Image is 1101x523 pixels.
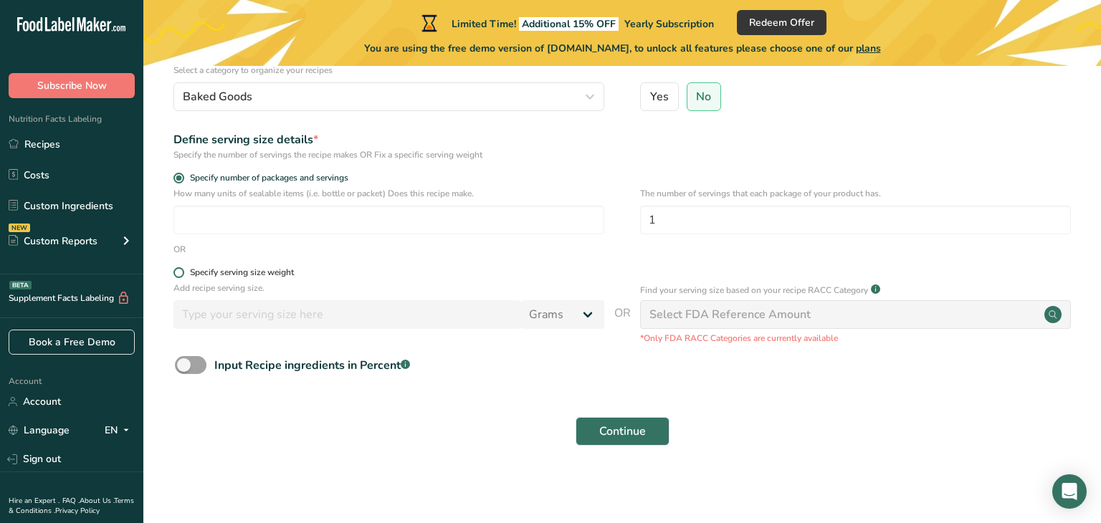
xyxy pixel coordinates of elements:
span: No [696,90,711,104]
div: Define serving size details [173,131,604,148]
div: Select FDA Reference Amount [649,306,811,323]
span: You are using the free demo version of [DOMAIN_NAME], to unlock all features please choose one of... [364,41,881,56]
div: NEW [9,224,30,232]
span: Yes [650,90,669,104]
span: Subscribe Now [37,78,107,93]
a: Privacy Policy [55,506,100,516]
div: Custom Reports [9,234,97,249]
button: Baked Goods [173,82,604,111]
button: Redeem Offer [737,10,826,35]
div: Specify the number of servings the recipe makes OR Fix a specific serving weight [173,148,604,161]
span: Yearly Subscription [624,17,714,31]
p: *Only FDA RACC Categories are currently available [640,332,1071,345]
div: OR [173,243,186,256]
input: Type your serving size here [173,300,520,329]
span: Additional 15% OFF [519,17,619,31]
a: Terms & Conditions . [9,496,134,516]
p: Select a category to organize your recipes [173,64,604,77]
a: FAQ . [62,496,80,506]
span: OR [614,304,631,345]
p: The number of servings that each package of your product has. [640,187,1071,200]
a: Book a Free Demo [9,330,135,355]
span: Redeem Offer [749,15,814,30]
a: Language [9,418,70,443]
div: Limited Time! [419,14,714,32]
span: Specify number of packages and servings [184,173,348,183]
button: Continue [576,417,669,446]
span: Baked Goods [183,88,252,105]
a: About Us . [80,496,114,506]
span: Continue [599,423,646,440]
div: Open Intercom Messenger [1052,474,1087,509]
div: BETA [9,281,32,289]
div: Input Recipe ingredients in Percent [214,357,410,374]
p: Find your serving size based on your recipe RACC Category [640,284,868,297]
a: Hire an Expert . [9,496,59,506]
p: How many units of sealable items (i.e. bottle or packet) Does this recipe make. [173,187,604,200]
button: Subscribe Now [9,73,135,98]
p: Add recipe serving size. [173,282,604,294]
div: EN [105,422,135,439]
span: plans [856,42,881,55]
div: Specify serving size weight [190,267,294,278]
